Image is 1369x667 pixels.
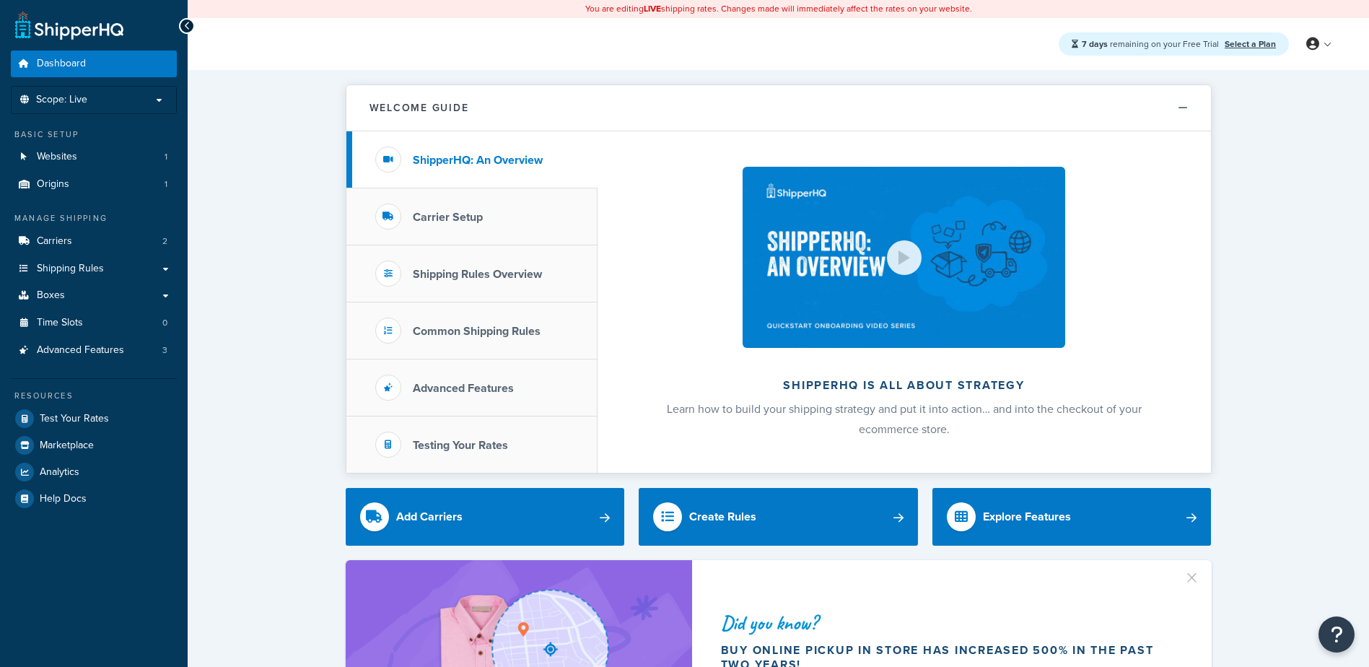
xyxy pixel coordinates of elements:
[162,235,167,248] span: 2
[40,466,79,479] span: Analytics
[1082,38,1108,51] strong: 7 days
[11,337,177,364] a: Advanced Features3
[165,178,167,191] span: 1
[636,379,1173,392] h2: ShipperHQ is all about strategy
[40,493,87,505] span: Help Docs
[1225,38,1276,51] a: Select a Plan
[932,488,1212,546] a: Explore Features
[11,337,177,364] li: Advanced Features
[165,151,167,163] span: 1
[369,103,469,113] h2: Welcome Guide
[413,439,508,452] h3: Testing Your Rates
[37,289,65,302] span: Boxes
[667,401,1142,437] span: Learn how to build your shipping strategy and put it into action… and into the checkout of your e...
[11,171,177,198] li: Origins
[11,212,177,224] div: Manage Shipping
[162,317,167,329] span: 0
[11,406,177,432] a: Test Your Rates
[11,282,177,309] a: Boxes
[11,310,177,336] a: Time Slots0
[11,228,177,255] a: Carriers2
[37,263,104,275] span: Shipping Rules
[40,413,109,425] span: Test Your Rates
[413,154,543,167] h3: ShipperHQ: An Overview
[11,486,177,512] a: Help Docs
[413,211,483,224] h3: Carrier Setup
[11,459,177,485] a: Analytics
[721,613,1177,633] div: Did you know?
[413,268,542,281] h3: Shipping Rules Overview
[396,507,463,527] div: Add Carriers
[40,440,94,452] span: Marketplace
[11,390,177,402] div: Resources
[11,310,177,336] li: Time Slots
[644,2,661,15] b: LIVE
[689,507,756,527] div: Create Rules
[37,58,86,70] span: Dashboard
[346,85,1211,131] button: Welcome Guide
[11,51,177,77] a: Dashboard
[346,488,625,546] a: Add Carriers
[1318,616,1355,653] button: Open Resource Center
[36,94,87,106] span: Scope: Live
[983,507,1071,527] div: Explore Features
[11,128,177,141] div: Basic Setup
[743,167,1064,348] img: ShipperHQ is all about strategy
[11,256,177,282] a: Shipping Rules
[11,432,177,458] a: Marketplace
[37,317,83,329] span: Time Slots
[37,235,72,248] span: Carriers
[37,344,124,357] span: Advanced Features
[413,382,514,395] h3: Advanced Features
[1082,38,1221,51] span: remaining on your Free Trial
[37,178,69,191] span: Origins
[11,144,177,170] a: Websites1
[11,228,177,255] li: Carriers
[37,151,77,163] span: Websites
[11,144,177,170] li: Websites
[639,488,918,546] a: Create Rules
[413,325,541,338] h3: Common Shipping Rules
[162,344,167,357] span: 3
[11,171,177,198] a: Origins1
